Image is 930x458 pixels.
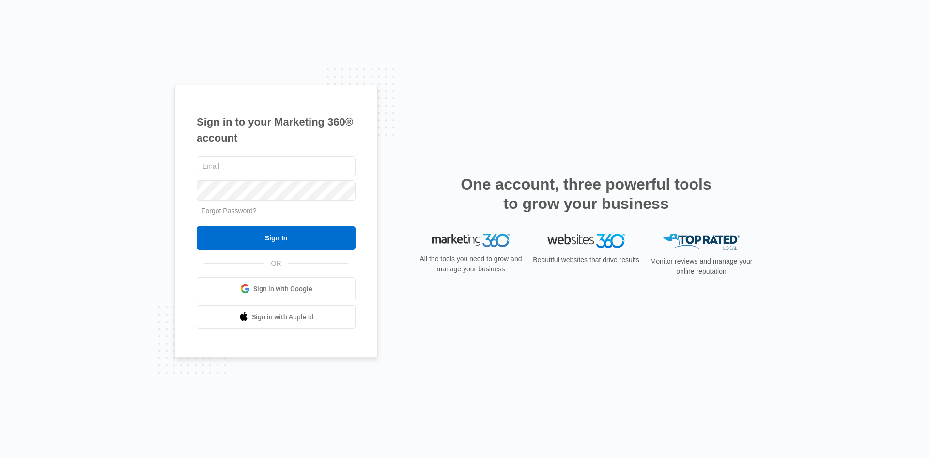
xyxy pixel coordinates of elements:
[264,258,288,268] span: OR
[252,312,314,322] span: Sign in with Apple Id
[647,256,756,277] p: Monitor reviews and manage your online reputation
[532,255,640,265] p: Beautiful websites that drive results
[197,114,356,146] h1: Sign in to your Marketing 360® account
[417,254,525,274] p: All the tools you need to grow and manage your business
[197,226,356,250] input: Sign In
[197,156,356,176] input: Email
[432,234,510,247] img: Marketing 360
[547,234,625,248] img: Websites 360
[253,284,312,294] span: Sign in with Google
[201,207,257,215] a: Forgot Password?
[197,305,356,329] a: Sign in with Apple Id
[458,174,714,213] h2: One account, three powerful tools to grow your business
[197,277,356,300] a: Sign in with Google
[663,234,740,250] img: Top Rated Local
